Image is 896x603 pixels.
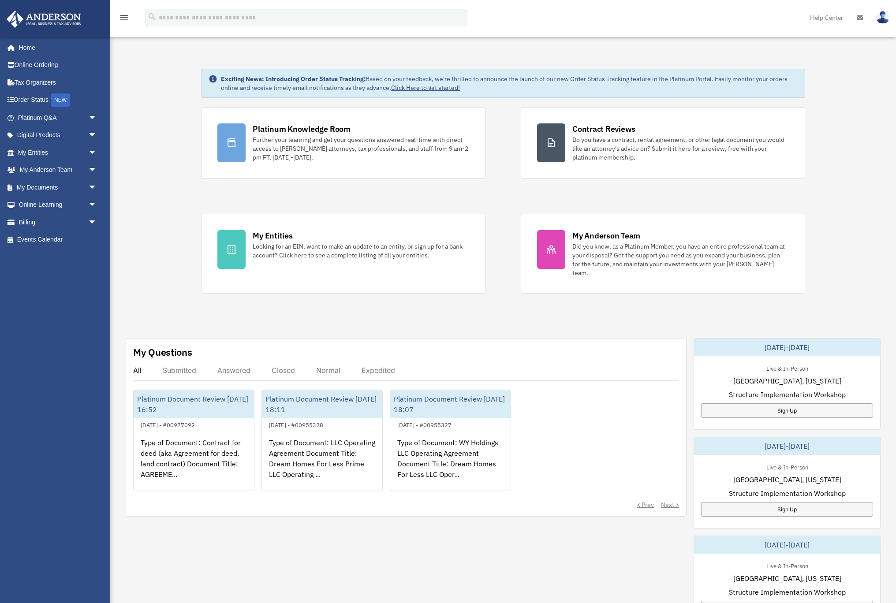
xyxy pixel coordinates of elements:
div: Further your learning and get your questions answered real-time with direct access to [PERSON_NAM... [253,135,469,162]
div: Answered [217,366,250,375]
div: Platinum Document Review [DATE] 16:52 [134,390,254,418]
div: Normal [316,366,340,375]
span: arrow_drop_down [88,179,106,197]
a: Online Ordering [6,56,110,74]
div: [DATE]-[DATE] [694,339,880,356]
a: My Documentsarrow_drop_down [6,179,110,196]
a: Platinum Document Review [DATE] 16:52[DATE] - #00977092Type of Document: Contract for deed (aka A... [133,390,254,491]
img: User Pic [876,11,889,24]
a: Platinum Document Review [DATE] 18:07[DATE] - #00955327Type of Document: WY Holdings LLC Operatin... [390,390,511,491]
div: Type of Document: Contract for deed (aka Agreement for deed, land contract) Document Title: AGREE... [134,430,254,499]
div: Do you have a contract, rental agreement, or other legal document you would like an attorney's ad... [572,135,789,162]
div: Expedited [362,366,395,375]
div: [DATE] - #00955328 [262,420,330,429]
a: My Anderson Team Did you know, as a Platinum Member, you have an entire professional team at your... [521,214,805,294]
span: arrow_drop_down [88,213,106,231]
a: Digital Productsarrow_drop_down [6,127,110,144]
div: Based on your feedback, we're thrilled to announce the launch of our new Order Status Tracking fe... [221,74,798,92]
div: Type of Document: WY Holdings LLC Operating Agreement Document Title: Dream Homes For Less LLC Op... [390,430,511,499]
div: Live & In-Person [759,462,815,471]
span: arrow_drop_down [88,161,106,179]
div: Submitted [163,366,196,375]
img: Anderson Advisors Platinum Portal [4,11,84,28]
div: Live & In-Person [759,363,815,372]
a: Order StatusNEW [6,91,110,109]
a: My Entities Looking for an EIN, want to make an update to an entity, or sign up for a bank accoun... [201,214,485,294]
a: Contract Reviews Do you have a contract, rental agreement, or other legal document you would like... [521,107,805,179]
div: My Anderson Team [572,230,640,241]
div: [DATE]-[DATE] [694,536,880,554]
div: Closed [272,366,295,375]
a: Click Here to get started! [391,84,460,92]
a: Events Calendar [6,231,110,249]
strong: Exciting News: Introducing Order Status Tracking! [221,75,366,83]
a: Sign Up [701,403,873,418]
span: arrow_drop_down [88,109,106,127]
div: Contract Reviews [572,123,635,134]
a: My Entitiesarrow_drop_down [6,144,110,161]
a: Platinum Q&Aarrow_drop_down [6,109,110,127]
div: My Entities [253,230,292,241]
a: Platinum Knowledge Room Further your learning and get your questions answered real-time with dire... [201,107,485,179]
a: Sign Up [701,502,873,517]
a: Home [6,39,106,56]
span: arrow_drop_down [88,127,106,145]
div: [DATE]-[DATE] [694,437,880,455]
span: arrow_drop_down [88,144,106,162]
div: Platinum Document Review [DATE] 18:11 [262,390,382,418]
a: Platinum Document Review [DATE] 18:11[DATE] - #00955328Type of Document: LLC Operating Agreement ... [261,390,383,491]
div: [DATE] - #00977092 [134,420,202,429]
span: [GEOGRAPHIC_DATA], [US_STATE] [733,573,841,584]
span: Structure Implementation Workshop [729,389,846,400]
div: Type of Document: LLC Operating Agreement Document Title: Dream Homes For Less Prime LLC Operatin... [262,430,382,499]
div: Did you know, as a Platinum Member, you have an entire professional team at your disposal? Get th... [572,242,789,277]
div: Platinum Knowledge Room [253,123,351,134]
i: search [147,12,157,22]
span: Structure Implementation Workshop [729,488,846,499]
span: arrow_drop_down [88,196,106,214]
div: [DATE] - #00955327 [390,420,459,429]
a: Billingarrow_drop_down [6,213,110,231]
a: menu [119,15,130,23]
i: menu [119,12,130,23]
span: [GEOGRAPHIC_DATA], [US_STATE] [733,376,841,386]
a: Tax Organizers [6,74,110,91]
div: Live & In-Person [759,561,815,570]
div: All [133,366,142,375]
span: [GEOGRAPHIC_DATA], [US_STATE] [733,474,841,485]
span: Structure Implementation Workshop [729,587,846,597]
div: My Questions [133,346,192,359]
div: Looking for an EIN, want to make an update to an entity, or sign up for a bank account? Click her... [253,242,469,260]
div: NEW [51,93,70,107]
div: Platinum Document Review [DATE] 18:07 [390,390,511,418]
a: My Anderson Teamarrow_drop_down [6,161,110,179]
a: Online Learningarrow_drop_down [6,196,110,214]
